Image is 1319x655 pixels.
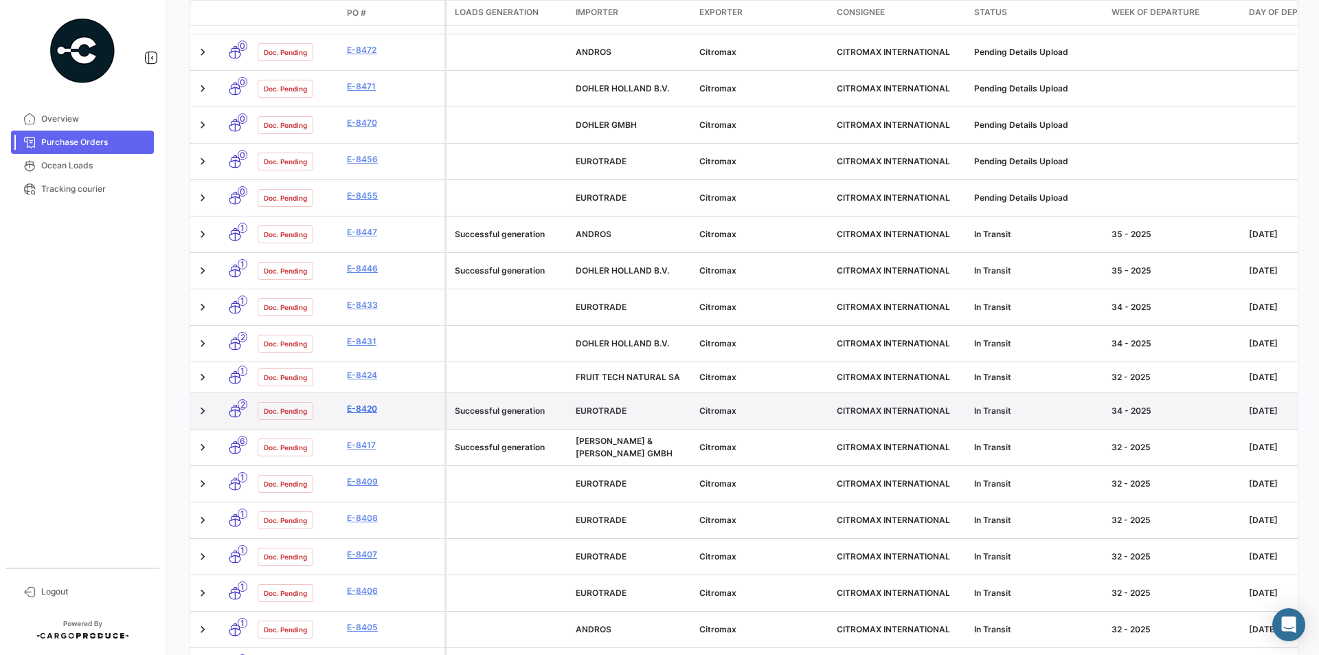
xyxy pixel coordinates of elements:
[576,6,618,19] span: Importer
[347,403,439,415] a: E-8420
[238,259,247,269] span: 1
[347,299,439,311] a: E-8433
[699,624,736,634] span: Citromax
[196,623,210,636] a: Expand/Collapse Row
[699,265,736,276] span: Citromax
[699,192,736,203] span: Citromax
[974,192,1101,204] div: Pending Details Upload
[264,551,307,562] span: Doc. Pending
[699,515,736,525] span: Citromax
[347,621,439,634] a: E-8405
[252,8,341,19] datatable-header-cell: Doc. Status
[699,442,736,452] span: Citromax
[238,436,247,446] span: 6
[837,83,950,93] span: CITROMAX INTERNATIONAL
[196,404,210,418] a: Expand/Collapse Row
[238,296,247,306] span: 1
[264,156,307,167] span: Doc. Pending
[1112,623,1238,636] div: 32 - 2025
[238,150,247,160] span: 0
[264,515,307,526] span: Doc. Pending
[447,1,570,25] datatable-header-cell: Loads generation
[699,83,736,93] span: Citromax
[347,476,439,488] a: E-8409
[11,154,154,177] a: Ocean Loads
[196,300,210,314] a: Expand/Collapse Row
[837,156,950,166] span: CITROMAX INTERNATIONAL
[837,406,950,416] span: CITROMAX INTERNATIONAL
[238,581,247,592] span: 1
[11,131,154,154] a: Purchase Orders
[974,6,1007,19] span: Status
[347,226,439,238] a: E-8447
[974,441,1101,454] div: In Transit
[347,335,439,348] a: E-8431
[347,80,439,93] a: E-8471
[347,512,439,524] a: E-8408
[576,478,627,489] span: EUROTRADE
[238,332,247,342] span: 2
[238,618,247,628] span: 1
[196,370,210,384] a: Expand/Collapse Row
[347,263,439,275] a: E-8446
[1112,6,1199,19] span: Week of departure
[347,439,439,452] a: E-8417
[699,588,736,598] span: Citromax
[576,83,669,93] span: DOHLER HOLLAND B.V.
[837,478,950,489] span: CITROMAX INTERNATIONAL
[1112,265,1238,277] div: 35 - 2025
[41,183,148,195] span: Tracking courier
[347,548,439,561] a: E-8407
[347,153,439,166] a: E-8456
[576,156,627,166] span: EUROTRADE
[699,551,736,562] span: Citromax
[347,7,366,19] span: PO #
[831,1,969,25] datatable-header-cell: Consignee
[196,191,210,205] a: Expand/Collapse Row
[576,229,611,239] span: ANDROS
[196,82,210,96] a: Expand/Collapse Row
[264,229,307,240] span: Doc. Pending
[974,265,1101,277] div: In Transit
[837,47,950,57] span: CITROMAX INTERNATIONAL
[196,227,210,241] a: Expand/Collapse Row
[264,624,307,635] span: Doc. Pending
[238,113,247,124] span: 0
[347,44,439,56] a: E-8472
[974,337,1101,350] div: In Transit
[264,372,307,383] span: Doc. Pending
[264,265,307,276] span: Doc. Pending
[1106,1,1243,25] datatable-header-cell: Week of departure
[196,45,210,59] a: Expand/Collapse Row
[576,406,627,416] span: EUROTRADE
[238,366,247,376] span: 1
[238,509,247,519] span: 1
[974,405,1101,417] div: In Transit
[196,513,210,527] a: Expand/Collapse Row
[576,624,611,634] span: ANDROS
[694,1,831,25] datatable-header-cell: Exporter
[238,77,247,87] span: 0
[974,587,1101,599] div: In Transit
[699,302,736,312] span: Citromax
[974,228,1101,241] div: In Transit
[837,372,950,382] span: CITROMAX INTERNATIONAL
[341,1,444,25] datatable-header-cell: PO #
[1272,608,1305,641] div: Abrir Intercom Messenger
[264,478,307,489] span: Doc. Pending
[699,372,736,382] span: Citromax
[264,302,307,313] span: Doc. Pending
[196,586,210,600] a: Expand/Collapse Row
[1112,301,1238,313] div: 34 - 2025
[576,265,669,276] span: DOHLER HOLLAND B.V.
[41,113,148,125] span: Overview
[455,6,539,19] span: Loads generation
[264,406,307,417] span: Doc. Pending
[570,1,694,25] datatable-header-cell: Importer
[238,41,247,51] span: 0
[48,16,117,85] img: powered-by.png
[576,551,627,562] span: EUROTRADE
[837,229,950,239] span: CITROMAX INTERNATIONAL
[576,436,673,458] span: HERBSTREITH & FOX GMBH
[837,265,950,276] span: CITROMAX INTERNATIONAL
